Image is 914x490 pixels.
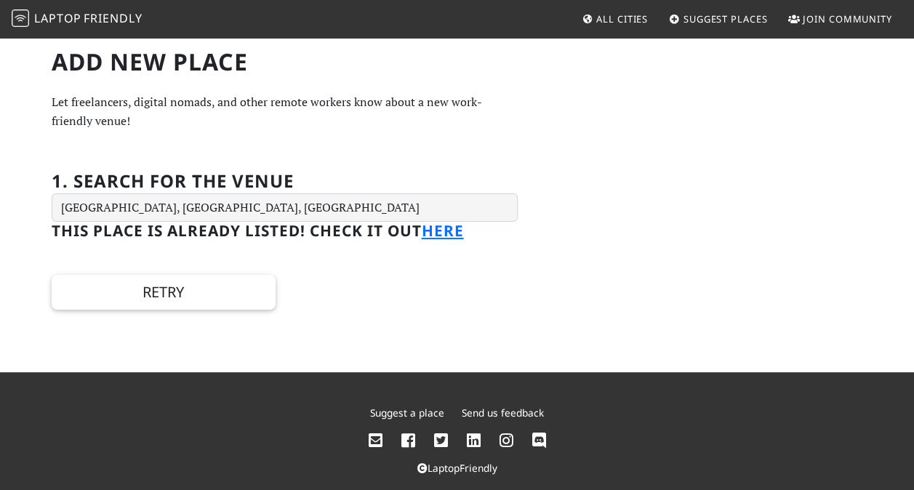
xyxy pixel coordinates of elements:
[417,461,497,475] a: LaptopFriendly
[34,10,81,26] span: Laptop
[12,7,143,32] a: LaptopFriendly LaptopFriendly
[422,220,464,241] a: here
[803,12,892,25] span: Join Community
[52,275,276,310] button: Retry
[663,6,774,32] a: Suggest Places
[684,12,768,25] span: Suggest Places
[782,6,898,32] a: Join Community
[576,6,654,32] a: All Cities
[462,406,544,419] a: Send us feedback
[12,9,29,27] img: LaptopFriendly
[52,48,518,76] h1: Add new Place
[52,93,518,130] p: Let freelancers, digital nomads, and other remote workers know about a new work-friendly venue!
[596,12,648,25] span: All Cities
[52,171,294,192] h2: 1. Search for the venue
[84,10,142,26] span: Friendly
[370,406,444,419] a: Suggest a place
[52,193,518,222] input: Enter a location
[52,222,518,240] h3: This place is already listed! Check it out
